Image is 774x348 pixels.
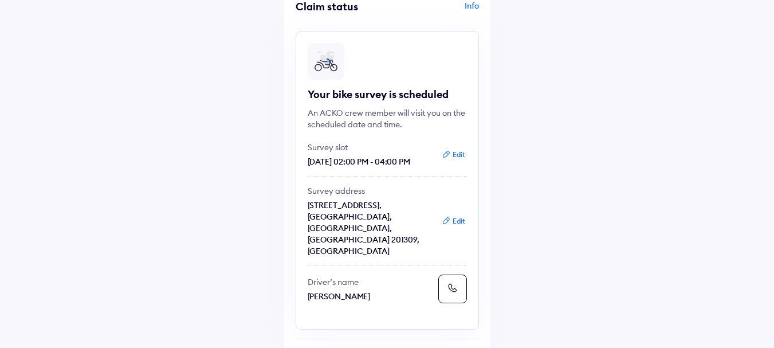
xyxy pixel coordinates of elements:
button: Edit [438,216,469,227]
p: [DATE] 02:00 PM - 04:00 PM [308,156,434,167]
div: Your bike survey is scheduled [308,88,467,101]
p: [STREET_ADDRESS], [GEOGRAPHIC_DATA], [GEOGRAPHIC_DATA], [GEOGRAPHIC_DATA] 201309, [GEOGRAPHIC_DATA] [308,200,434,257]
p: Survey address [308,185,434,197]
button: Edit [438,149,469,161]
div: An ACKO crew member will visit you on the scheduled date and time. [308,107,467,130]
p: [PERSON_NAME] [308,291,434,302]
p: Survey slot [308,142,434,153]
p: Driver’s name [308,276,434,288]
